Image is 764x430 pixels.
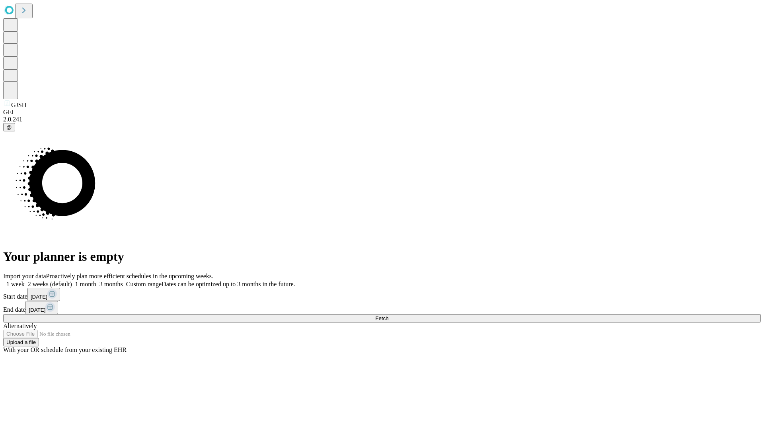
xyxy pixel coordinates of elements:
div: GEI [3,109,761,116]
span: 1 week [6,281,25,287]
span: Proactively plan more efficient schedules in the upcoming weeks. [46,273,213,279]
span: 3 months [99,281,123,287]
span: [DATE] [31,294,47,300]
span: With your OR schedule from your existing EHR [3,346,127,353]
span: [DATE] [29,307,45,313]
span: Fetch [375,315,388,321]
span: GJSH [11,102,26,108]
div: 2.0.241 [3,116,761,123]
span: Import your data [3,273,46,279]
span: 2 weeks (default) [28,281,72,287]
h1: Your planner is empty [3,249,761,264]
button: Upload a file [3,338,39,346]
span: Dates can be optimized up to 3 months in the future. [162,281,295,287]
button: Fetch [3,314,761,322]
div: End date [3,301,761,314]
span: Alternatively [3,322,37,329]
span: @ [6,124,12,130]
button: [DATE] [27,288,60,301]
div: Start date [3,288,761,301]
span: 1 month [75,281,96,287]
button: @ [3,123,15,131]
button: [DATE] [25,301,58,314]
span: Custom range [126,281,162,287]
